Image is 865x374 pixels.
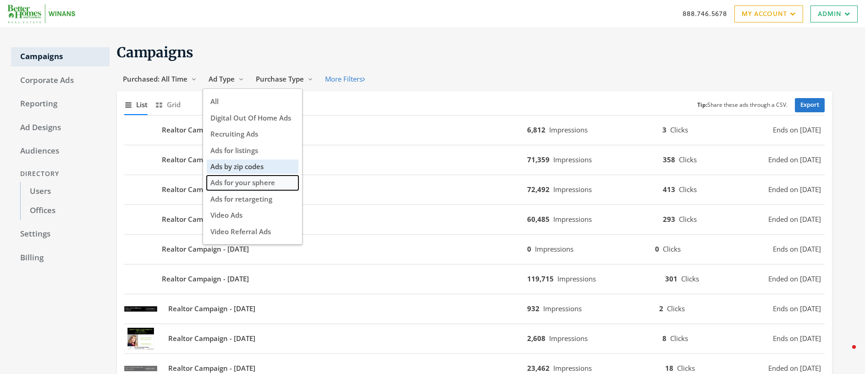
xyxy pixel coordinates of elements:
[124,238,825,260] button: Realtor Campaign - [DATE]0Impressions0ClicksEnds on [DATE]
[768,154,821,165] span: Ended on [DATE]
[679,214,697,224] span: Clicks
[7,4,75,23] img: Adwerx
[207,159,298,174] button: Ads by zip codes
[670,334,688,343] span: Clicks
[768,214,821,225] span: Ended on [DATE]
[117,71,203,88] button: Purchased: All Time
[549,334,588,343] span: Impressions
[210,97,219,106] span: All
[683,9,727,18] a: 888.746.5678
[810,5,858,22] a: Admin
[11,118,110,137] a: Ad Designs
[117,44,193,61] span: Campaigns
[123,74,187,83] span: Purchased: All Time
[663,214,675,224] b: 293
[527,244,531,253] b: 0
[256,74,304,83] span: Purchase Type
[207,192,298,206] button: Ads for retargeting
[210,146,258,155] span: Ads for listings
[834,343,856,365] iframe: Intercom live chat
[210,210,242,220] span: Video Ads
[543,304,582,313] span: Impressions
[162,154,249,165] b: Realtor Campaign - [DATE]
[527,185,550,194] b: 72,492
[11,71,110,90] a: Corporate Ads
[11,47,110,66] a: Campaigns
[168,333,255,344] b: Realtor Campaign - [DATE]
[663,185,675,194] b: 413
[11,225,110,244] a: Settings
[20,201,110,220] a: Offices
[319,71,371,88] button: More Filters
[124,209,825,231] button: Realtor Campaign - [DATE]60,485Impressions293ClicksEnded on [DATE]
[527,334,545,343] b: 2,608
[659,304,663,313] b: 2
[549,125,588,134] span: Impressions
[527,155,550,164] b: 71,359
[11,165,110,182] div: Directory
[203,88,303,245] div: Ad Type
[11,142,110,161] a: Audiences
[527,214,550,224] b: 60,485
[697,101,788,110] small: Share these ads through a CSV.
[124,328,157,350] img: Realtor Campaign - 2021-08-20
[527,304,540,313] b: 932
[124,298,157,320] img: Realtor Campaign - 2020-11-26
[162,274,249,284] b: Realtor Campaign - [DATE]
[670,125,688,134] span: Clicks
[207,143,298,158] button: Ads for listings
[162,184,249,195] b: Realtor Campaign - [DATE]
[773,244,821,254] span: Ends on [DATE]
[662,125,667,134] b: 3
[207,111,298,125] button: Digital Out Of Home Ads
[773,303,821,314] span: Ends on [DATE]
[210,194,272,203] span: Ads for retargeting
[553,185,592,194] span: Impressions
[665,363,673,373] b: 18
[210,129,258,138] span: Recruiting Ads
[734,5,803,22] a: My Account
[768,184,821,195] span: Ended on [DATE]
[663,244,681,253] span: Clicks
[679,155,697,164] span: Clicks
[697,101,707,109] b: Tip:
[124,179,825,201] button: Realtor Campaign - [DATE]72,492Impressions413ClicksEnded on [DATE]
[124,268,825,290] button: Realtor Campaign - [DATE]119,715Impressions301ClicksEnded on [DATE]
[773,125,821,135] span: Ends on [DATE]
[679,185,697,194] span: Clicks
[162,244,249,254] b: Realtor Campaign - [DATE]
[207,225,298,239] button: Video Referral Ads
[207,208,298,222] button: Video Ads
[124,95,148,115] button: List
[167,99,181,110] span: Grid
[667,304,685,313] span: Clicks
[162,214,249,225] b: Realtor Campaign - [DATE]
[527,125,545,134] b: 6,812
[768,274,821,284] span: Ended on [DATE]
[553,155,592,164] span: Impressions
[553,363,592,373] span: Impressions
[155,95,181,115] button: Grid
[203,71,250,88] button: Ad Type
[768,363,821,374] span: Ended on [DATE]
[681,274,699,283] span: Clicks
[11,94,110,114] a: Reporting
[11,248,110,268] a: Billing
[655,244,659,253] b: 0
[557,274,596,283] span: Impressions
[773,333,821,344] span: Ends on [DATE]
[210,162,264,171] span: Ads by zip codes
[20,182,110,201] a: Users
[553,214,592,224] span: Impressions
[210,178,275,187] span: Ads for your sphere
[535,244,573,253] span: Impressions
[124,298,825,320] button: Realtor Campaign - 2020-11-26Realtor Campaign - [DATE]932Impressions2ClicksEnds on [DATE]
[124,149,825,171] button: Realtor Campaign - [DATE]71,359Impressions358ClicksEnded on [DATE]
[210,227,271,236] span: Video Referral Ads
[250,71,319,88] button: Purchase Type
[207,127,298,141] button: Recruiting Ads
[124,328,825,350] button: Realtor Campaign - 2021-08-20Realtor Campaign - [DATE]2,608Impressions8ClicksEnds on [DATE]
[136,99,148,110] span: List
[209,74,235,83] span: Ad Type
